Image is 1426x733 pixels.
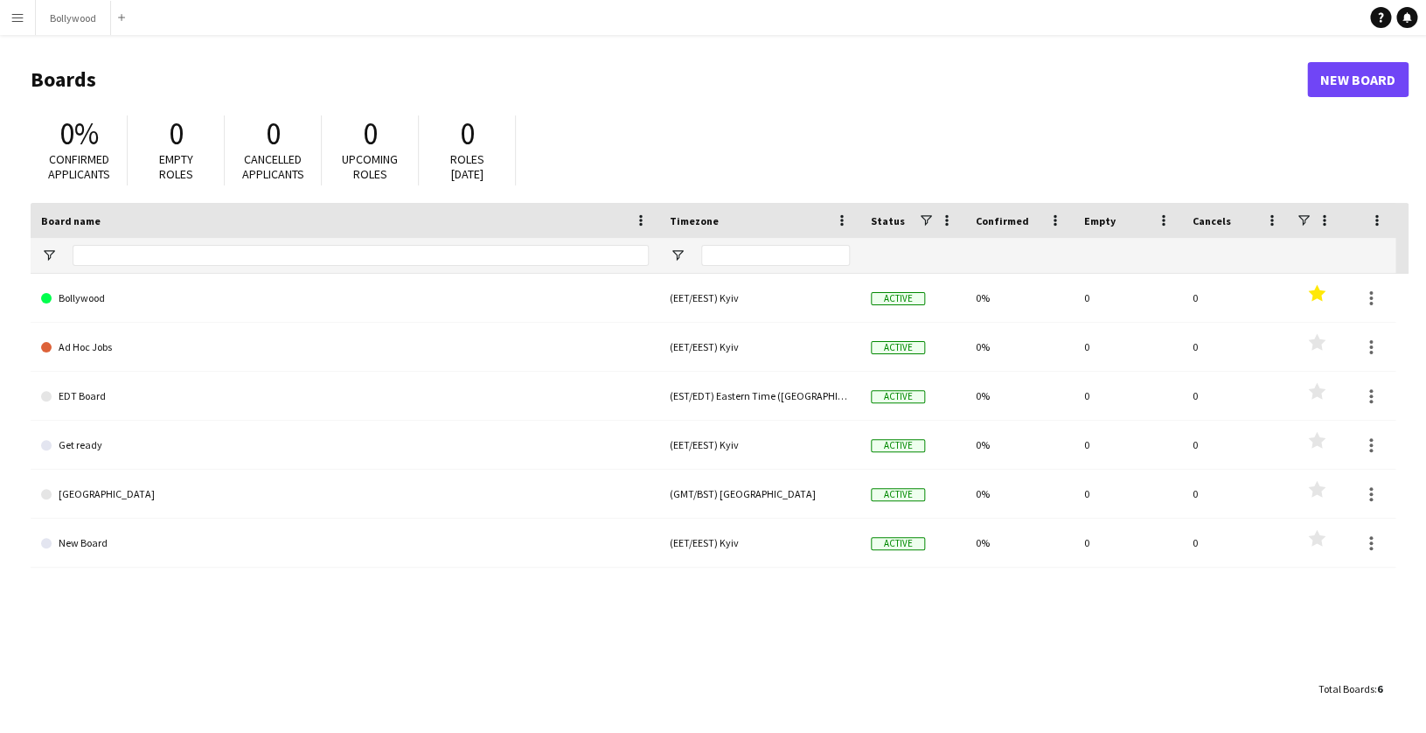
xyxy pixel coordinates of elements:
span: Cancelled applicants [242,151,304,182]
span: Roles [DATE] [450,151,484,182]
span: Total Boards [1318,682,1374,695]
a: Bollywood [41,274,649,323]
span: Active [871,390,925,403]
span: Status [871,214,905,227]
span: Active [871,537,925,550]
span: 0% [59,115,99,153]
div: (GMT/BST) [GEOGRAPHIC_DATA] [659,470,860,518]
div: 0 [1074,470,1182,518]
span: Confirmed [976,214,1029,227]
span: 6 [1377,682,1382,695]
div: (EET/EEST) Kyiv [659,519,860,567]
a: New Board [41,519,649,568]
div: 0% [965,421,1074,469]
div: 0 [1074,274,1182,322]
span: Active [871,292,925,305]
span: 0 [266,115,281,153]
div: 0% [965,323,1074,371]
span: Active [871,488,925,501]
div: 0 [1182,274,1290,322]
a: Get ready [41,421,649,470]
div: 0 [1182,323,1290,371]
span: Active [871,439,925,452]
div: 0 [1074,421,1182,469]
div: (EET/EEST) Kyiv [659,274,860,322]
div: 0% [965,519,1074,567]
button: Bollywood [36,1,111,35]
span: 0 [169,115,184,153]
div: 0 [1074,323,1182,371]
div: (EST/EDT) Eastern Time ([GEOGRAPHIC_DATA] & [GEOGRAPHIC_DATA]) [659,372,860,420]
div: : [1318,672,1382,706]
div: (EET/EEST) Kyiv [659,323,860,371]
button: Open Filter Menu [670,248,685,263]
h1: Boards [31,66,1307,93]
span: Confirmed applicants [48,151,110,182]
span: Cancels [1193,214,1231,227]
input: Board name Filter Input [73,245,649,266]
span: Empty roles [159,151,193,182]
span: 0 [460,115,475,153]
div: 0% [965,274,1074,322]
div: 0 [1074,372,1182,420]
button: Open Filter Menu [41,248,57,263]
div: 0 [1182,470,1290,518]
span: 0 [363,115,378,153]
div: (EET/EEST) Kyiv [659,421,860,469]
a: EDT Board [41,372,649,421]
span: Board name [41,214,101,227]
div: 0 [1074,519,1182,567]
span: Active [871,341,925,354]
a: Ad Hoc Jobs [41,323,649,372]
input: Timezone Filter Input [701,245,850,266]
a: [GEOGRAPHIC_DATA] [41,470,649,519]
span: Timezone [670,214,719,227]
div: 0 [1182,372,1290,420]
span: Upcoming roles [342,151,398,182]
a: New Board [1307,62,1409,97]
div: 0 [1182,519,1290,567]
div: 0% [965,372,1074,420]
span: Empty [1084,214,1116,227]
div: 0 [1182,421,1290,469]
div: 0% [965,470,1074,518]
